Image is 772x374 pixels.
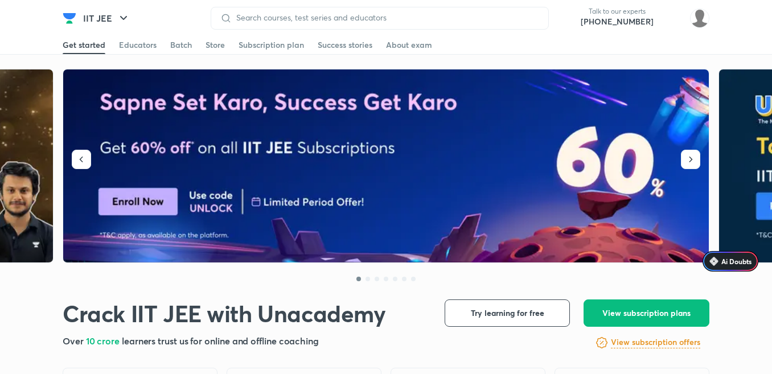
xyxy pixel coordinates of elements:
span: learners trust us for online and offline coaching [122,335,319,347]
span: Try learning for free [471,307,544,319]
img: call-us [558,7,581,30]
button: IIT JEE [76,7,137,30]
div: About exam [386,39,432,51]
div: Success stories [318,39,372,51]
p: Talk to our experts [581,7,654,16]
a: [PHONE_NUMBER] [581,16,654,27]
h1: Crack IIT JEE with Unacademy [63,299,386,327]
span: Over [63,335,86,347]
span: Ai Doubts [721,257,752,266]
h6: View subscription offers [611,336,700,348]
span: 10 crore [86,335,122,347]
div: Get started [63,39,105,51]
img: avatar [663,9,681,27]
a: View subscription offers [611,336,700,350]
div: Store [206,39,225,51]
a: Batch [170,36,192,54]
div: Batch [170,39,192,51]
input: Search courses, test series and educators [232,13,539,22]
button: Try learning for free [445,299,570,327]
span: View subscription plans [602,307,691,319]
a: Subscription plan [239,36,304,54]
img: Company Logo [63,11,76,25]
a: Success stories [318,36,372,54]
button: View subscription plans [584,299,709,327]
div: Educators [119,39,157,51]
a: About exam [386,36,432,54]
a: Store [206,36,225,54]
img: kavin Goswami [690,9,709,28]
a: Get started [63,36,105,54]
a: Ai Doubts [703,251,758,272]
div: Subscription plan [239,39,304,51]
a: Educators [119,36,157,54]
img: Icon [709,257,718,266]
